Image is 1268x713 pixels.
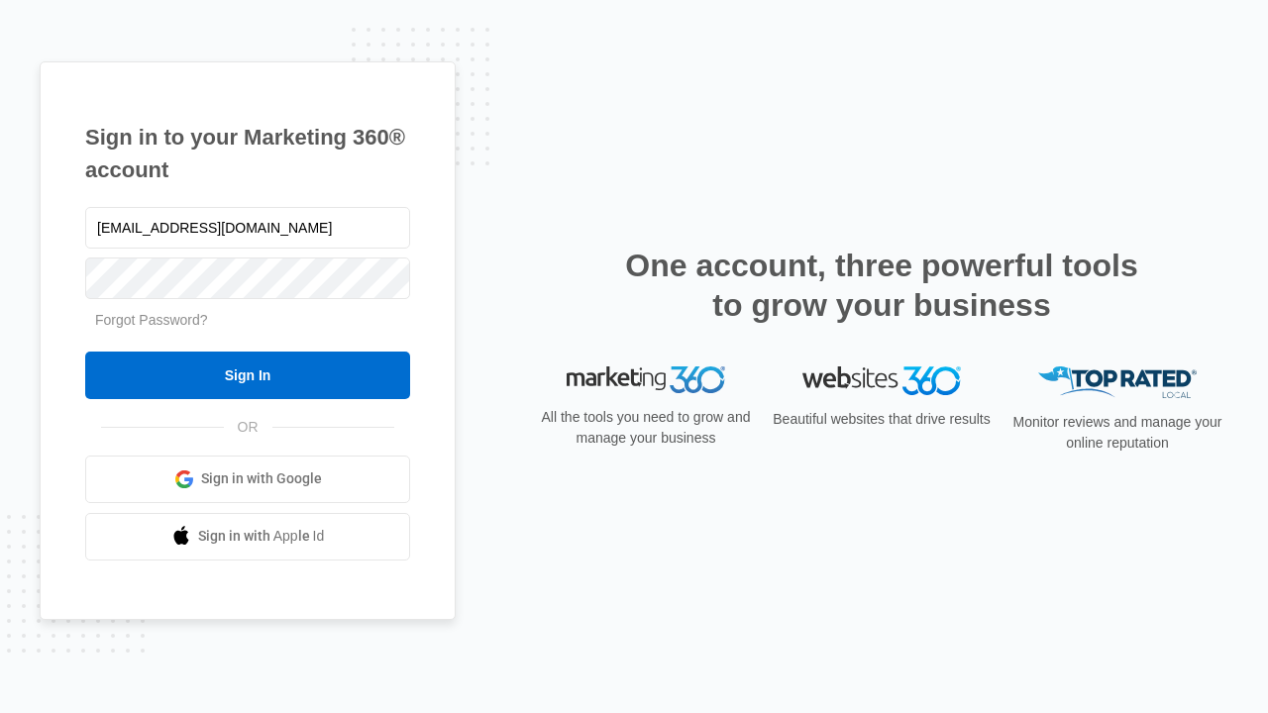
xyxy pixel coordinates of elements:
[567,366,725,394] img: Marketing 360
[198,526,325,547] span: Sign in with Apple Id
[1006,412,1228,454] p: Monitor reviews and manage your online reputation
[619,246,1144,325] h2: One account, three powerful tools to grow your business
[802,366,961,395] img: Websites 360
[535,407,757,449] p: All the tools you need to grow and manage your business
[1038,366,1197,399] img: Top Rated Local
[85,456,410,503] a: Sign in with Google
[85,121,410,186] h1: Sign in to your Marketing 360® account
[201,468,322,489] span: Sign in with Google
[85,513,410,560] a: Sign in with Apple Id
[95,312,208,328] a: Forgot Password?
[771,409,993,430] p: Beautiful websites that drive results
[224,417,272,438] span: OR
[85,207,410,249] input: Email
[85,352,410,399] input: Sign In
